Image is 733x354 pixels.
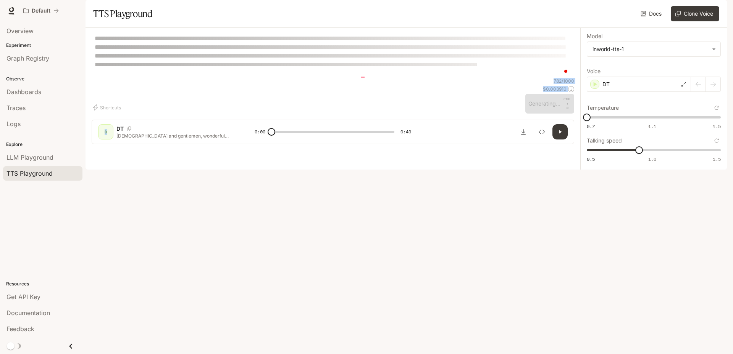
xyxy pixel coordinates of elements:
[124,127,134,131] button: Copy Voice ID
[554,78,574,84] p: 782 / 1000
[116,125,124,133] p: DT
[400,128,411,136] span: 0:49
[713,123,721,130] span: 1.5
[671,6,719,21] button: Clone Voice
[543,86,567,92] p: $ 0.003910
[713,156,721,162] span: 1.5
[587,34,602,39] p: Model
[587,69,601,74] p: Voice
[93,6,152,21] h1: TTS Playground
[100,126,112,138] div: D
[648,123,656,130] span: 1.1
[116,133,236,139] p: [DEMOGRAPHIC_DATA] and gentlemen, wonderful students of [GEOGRAPHIC_DATA], let me tell you about ...
[32,8,50,14] p: Default
[587,123,595,130] span: 0.7
[20,3,62,18] button: All workspaces
[92,101,124,114] button: Shortcuts
[648,156,656,162] span: 1.0
[587,42,720,56] div: inworld-tts-1
[587,156,595,162] span: 0.5
[587,138,622,143] p: Talking speed
[534,124,549,139] button: Inspect
[602,80,610,88] p: DT
[587,105,619,111] p: Temperature
[255,128,265,136] span: 0:00
[712,136,721,145] button: Reset to default
[516,124,531,139] button: Download audio
[712,104,721,112] button: Reset to default
[593,45,708,53] div: inworld-tts-1
[639,6,665,21] a: Docs
[95,34,571,78] textarea: To enrich screen reader interactions, please activate Accessibility in Grammarly extension settings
